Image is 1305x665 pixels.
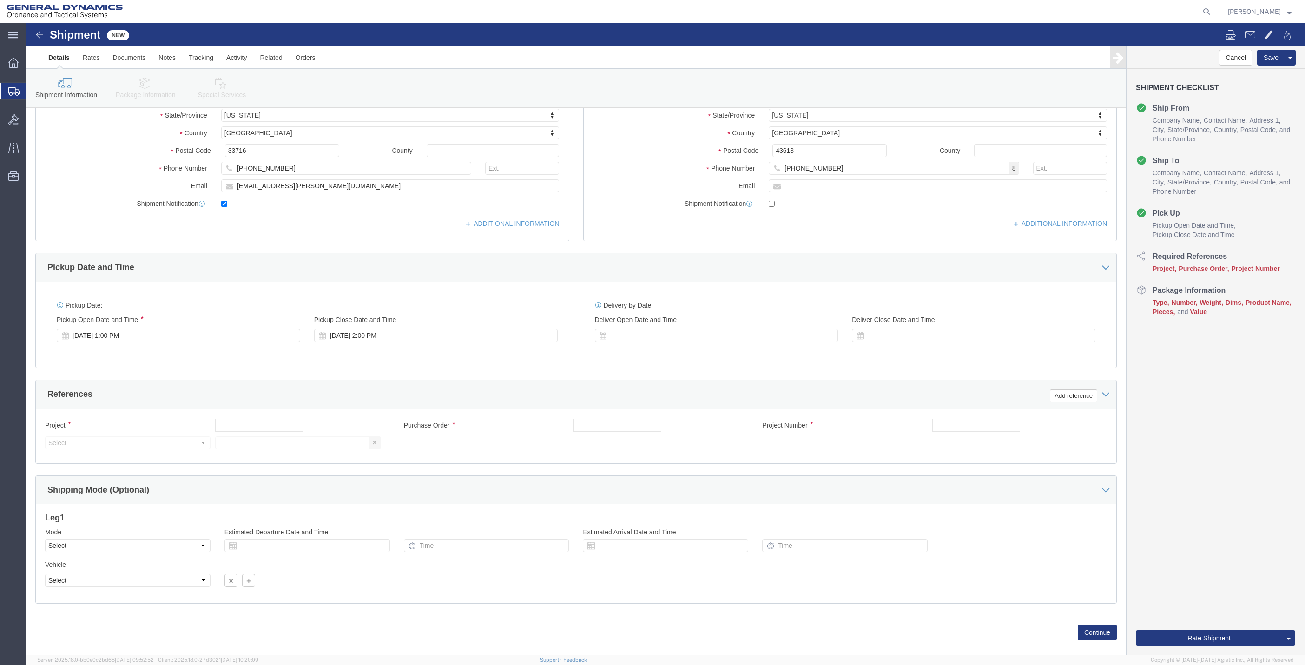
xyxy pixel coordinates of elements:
span: Server: 2025.18.0-bb0e0c2bd68 [37,657,154,663]
span: [DATE] 10:20:09 [221,657,258,663]
button: [PERSON_NAME] [1227,6,1292,17]
span: [DATE] 09:52:52 [115,657,154,663]
span: Copyright © [DATE]-[DATE] Agistix Inc., All Rights Reserved [1151,656,1294,664]
span: Nicholas Bohmer [1228,7,1281,17]
span: Client: 2025.18.0-27d3021 [158,657,258,663]
img: logo [7,5,123,19]
a: Support [540,657,563,663]
a: Feedback [563,657,587,663]
iframe: FS Legacy Container [26,23,1305,655]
